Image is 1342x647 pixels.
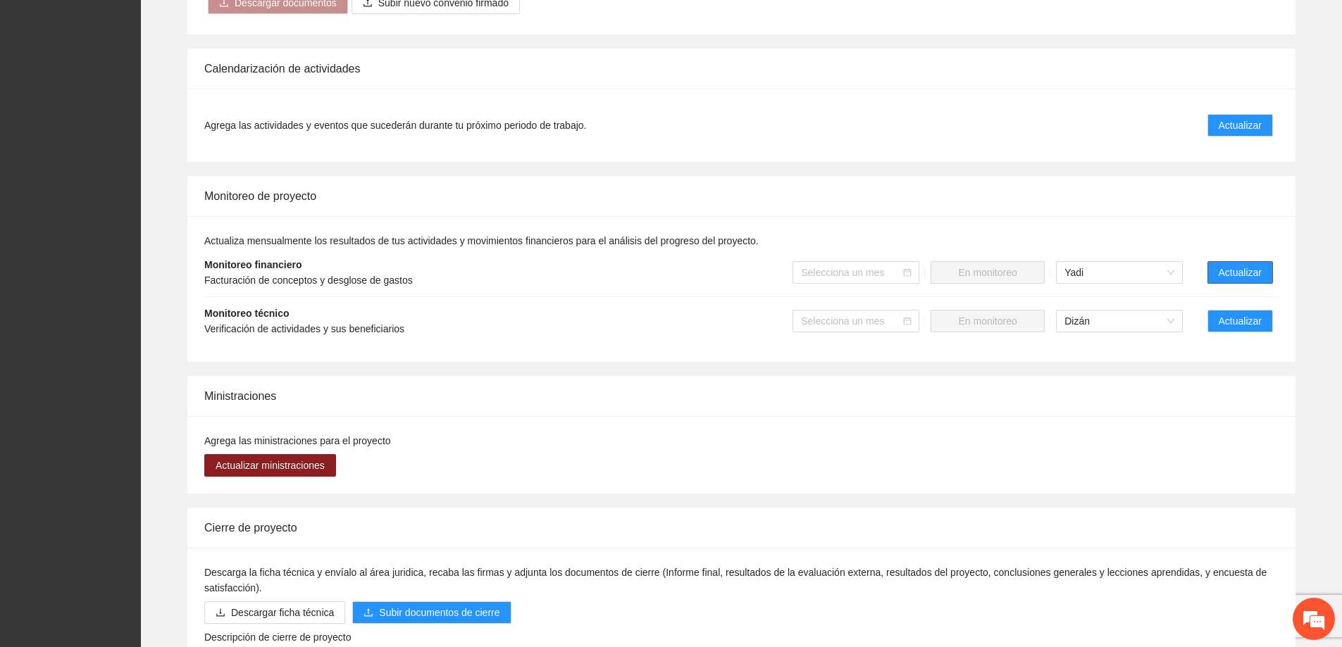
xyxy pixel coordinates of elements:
span: download [216,608,225,619]
label: Descripción de cierre de proyecto [204,629,352,645]
span: Agrega las actividades y eventos que sucederán durante tu próximo periodo de trabajo. [204,118,586,133]
span: Actualizar [1219,118,1262,133]
button: Actualizar [1207,114,1273,137]
span: Descarga la ficha técnica y envíalo al área juridica, recaba las firmas y adjunta los documentos ... [204,567,1267,593]
span: Actualizar ministraciones [216,458,325,473]
span: calendar [903,317,912,325]
strong: Monitoreo financiero [204,259,302,270]
button: uploadSubir documentos de cierre [352,601,511,624]
a: Actualizar ministraciones [204,460,336,471]
span: Subir documentos de cierre [379,605,499,620]
button: Actualizar [1207,310,1273,332]
span: Dizán [1064,310,1174,332]
button: Actualizar [1207,261,1273,284]
span: Actualizar [1219,313,1262,329]
div: Ministraciones [204,376,1279,416]
div: Calendarización de actividades [204,49,1279,89]
div: Minimizar ventana de chat en vivo [231,7,265,41]
div: Chatee con nosotros ahora [73,72,237,90]
span: upload [364,608,373,619]
textarea: Escriba su mensaje y pulse “Intro” [7,384,268,434]
a: downloadDescargar ficha técnica [204,607,345,618]
span: Facturación de conceptos y desglose de gastos [204,275,413,286]
span: Agrega las ministraciones para el proyecto [204,435,391,446]
button: downloadDescargar ficha técnica [204,601,345,624]
span: Estamos en línea. [82,188,194,330]
span: uploadSubir documentos de cierre [352,607,511,618]
button: Actualizar ministraciones [204,454,336,477]
span: calendar [903,268,912,277]
div: Monitoreo de proyecto [204,176,1279,216]
span: Verificación de actividades y sus beneficiarios [204,323,404,334]
span: Actualiza mensualmente los resultados de tus actividades y movimientos financieros para el anális... [204,235,759,246]
span: Descargar ficha técnica [231,605,334,620]
strong: Monitoreo técnico [204,308,290,319]
div: Cierre de proyecto [204,508,1279,548]
span: Yadi [1064,262,1174,283]
span: Actualizar [1219,265,1262,280]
